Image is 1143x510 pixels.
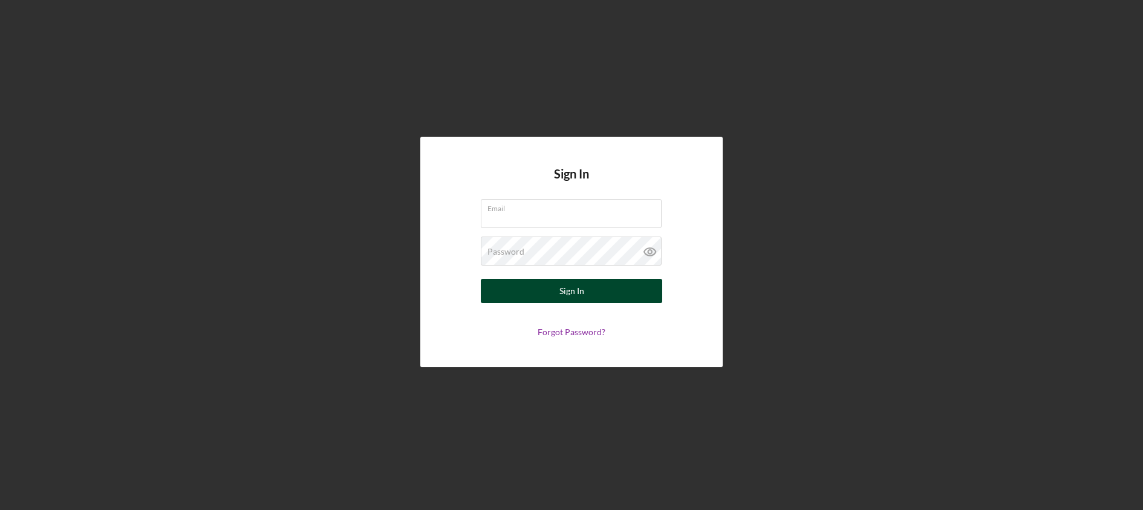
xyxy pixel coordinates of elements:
label: Password [487,247,524,257]
a: Forgot Password? [538,327,605,337]
div: Sign In [559,279,584,303]
button: Sign In [481,279,662,303]
label: Email [487,200,662,213]
h4: Sign In [554,167,589,199]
